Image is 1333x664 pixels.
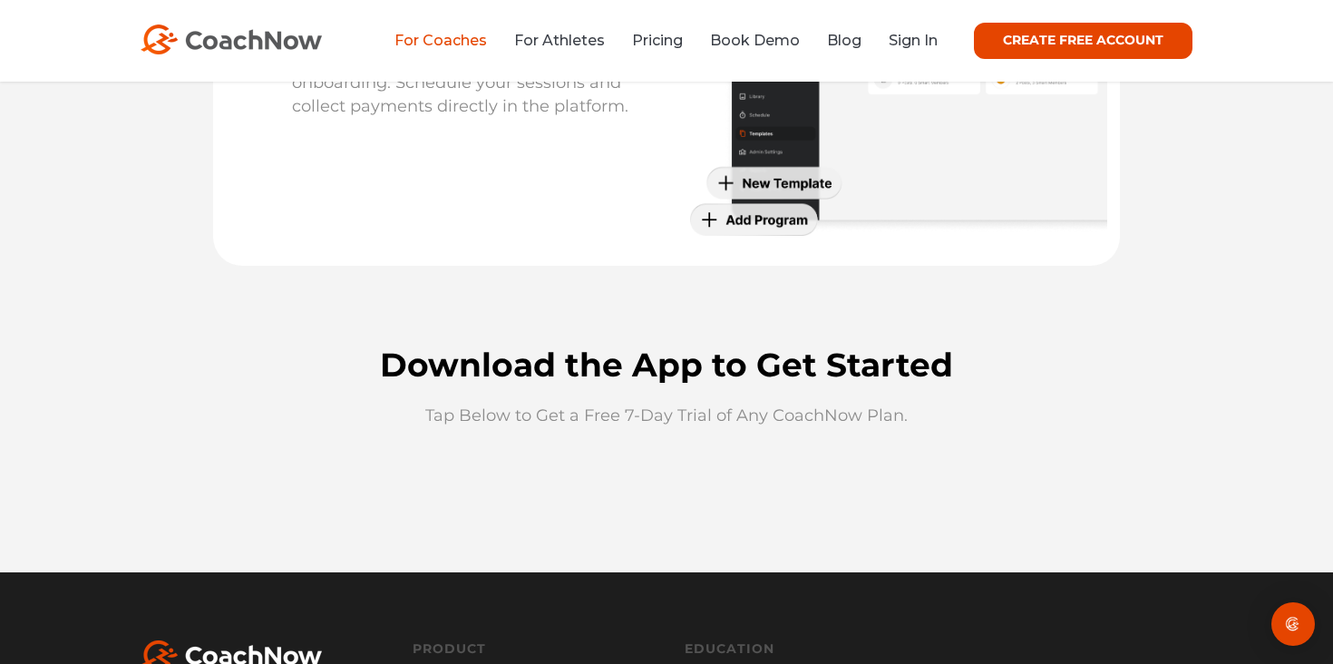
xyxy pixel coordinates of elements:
[685,640,920,658] a: Education
[1271,602,1315,646] div: Open Intercom Messenger
[394,32,487,49] a: For Coaches
[413,640,486,658] a: Product
[483,491,850,545] iframe: Embedded CTA
[141,24,322,54] img: CoachNow Logo
[231,405,1102,427] p: Tap Below to Get a Free 7-Day Trial of Any CoachNow Plan.
[974,23,1192,59] a: CREATE FREE ACCOUNT
[632,32,683,49] a: Pricing
[827,32,861,49] a: Blog
[889,32,938,49] a: Sign In
[514,32,605,49] a: For Athletes
[710,32,800,49] a: Book Demo
[231,348,1102,381] h2: Download the App to Get Started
